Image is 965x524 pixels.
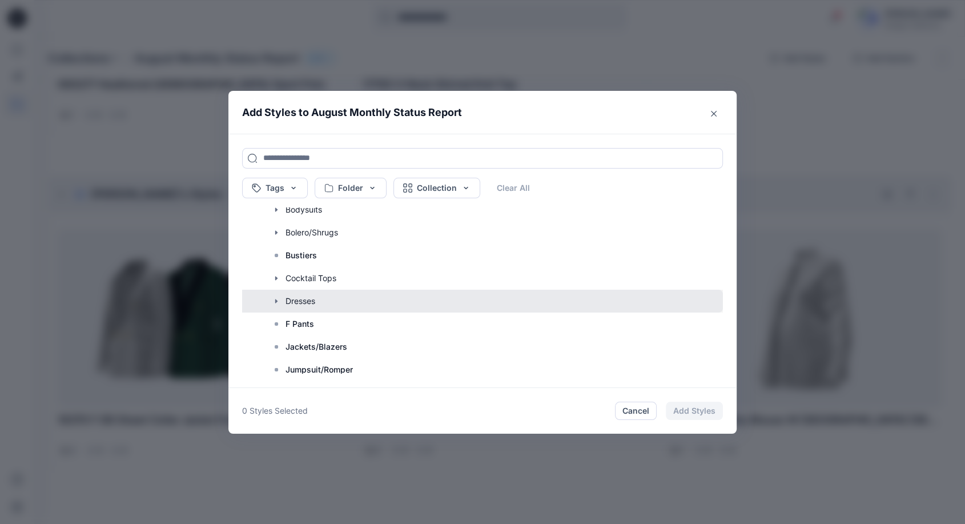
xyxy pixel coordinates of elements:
[286,249,317,262] p: Bustiers
[286,340,347,354] p: Jackets/Blazers
[615,402,657,420] button: Cancel
[286,363,353,377] p: Jumpsuit/Romper
[228,91,737,134] header: Add Styles to August Monthly Status Report
[242,178,308,198] button: Tags
[286,317,314,331] p: F Pants
[242,405,308,417] p: 0 Styles Selected
[705,105,723,123] button: Close
[393,178,480,198] button: Collection
[315,178,387,198] button: Folder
